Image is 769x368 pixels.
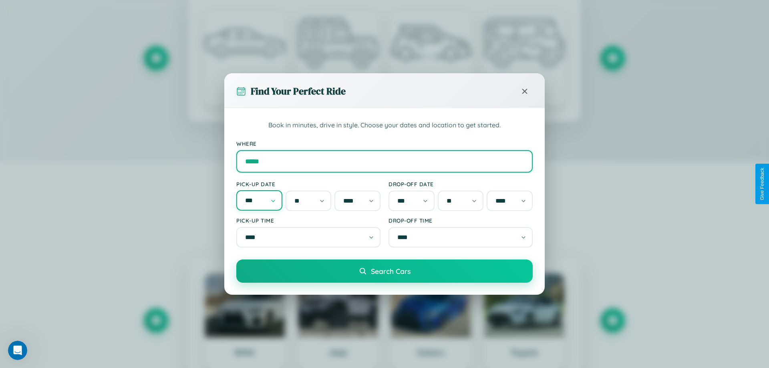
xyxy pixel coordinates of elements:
label: Pick-up Date [236,181,380,187]
span: Search Cars [371,267,411,275]
label: Drop-off Time [389,217,533,224]
label: Pick-up Time [236,217,380,224]
label: Drop-off Date [389,181,533,187]
p: Book in minutes, drive in style. Choose your dates and location to get started. [236,120,533,131]
label: Where [236,140,533,147]
h3: Find Your Perfect Ride [251,84,346,98]
button: Search Cars [236,259,533,283]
